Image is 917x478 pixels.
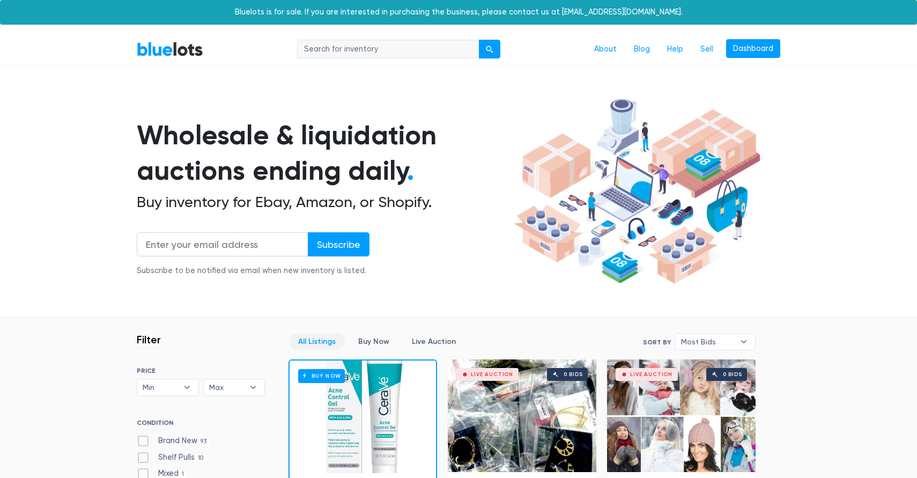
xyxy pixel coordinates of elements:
[197,437,210,446] span: 93
[137,232,308,256] input: Enter your email address
[726,39,780,58] a: Dashboard
[297,40,479,59] input: Search for inventory
[195,454,207,462] span: 10
[308,232,369,256] input: Subscribe
[564,372,583,377] div: 0 bids
[607,359,756,472] a: Live Auction 0 bids
[723,372,742,377] div: 0 bids
[733,334,755,350] b: ▾
[586,39,625,60] a: About
[625,39,659,60] a: Blog
[137,117,510,189] h1: Wholesale & liquidation auctions ending daily
[137,193,510,211] h2: Buy inventory for Ebay, Amazon, or Shopify.
[471,372,513,377] div: Live Auction
[630,372,672,377] div: Live Auction
[137,41,203,57] a: BlueLots
[448,359,596,472] a: Live Auction 0 bids
[298,369,345,383] h6: Buy Now
[137,452,207,464] label: Shelf Pulls
[137,435,210,447] label: Brand New
[143,379,178,395] span: Min
[289,333,345,350] a: All Listings
[137,333,161,346] h3: Filter
[137,419,265,431] h6: CONDITION
[659,39,692,60] a: Help
[242,379,264,395] b: ▾
[681,334,735,350] span: Most Bids
[643,337,671,347] label: Sort By
[407,155,414,187] span: .
[510,94,764,289] img: hero-ee84e7d0318cb26816c560f6b4441b76977f77a177738b4e94f68c95b2b83dbb.png
[692,39,722,60] a: Sell
[137,367,265,374] h6: PRICE
[349,333,398,350] a: Buy Now
[176,379,198,395] b: ▾
[290,361,436,473] a: Buy Now
[137,265,369,277] div: Subscribe to be notified via email when new inventory is listed.
[209,379,245,395] span: Max
[403,333,465,350] a: Live Auction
